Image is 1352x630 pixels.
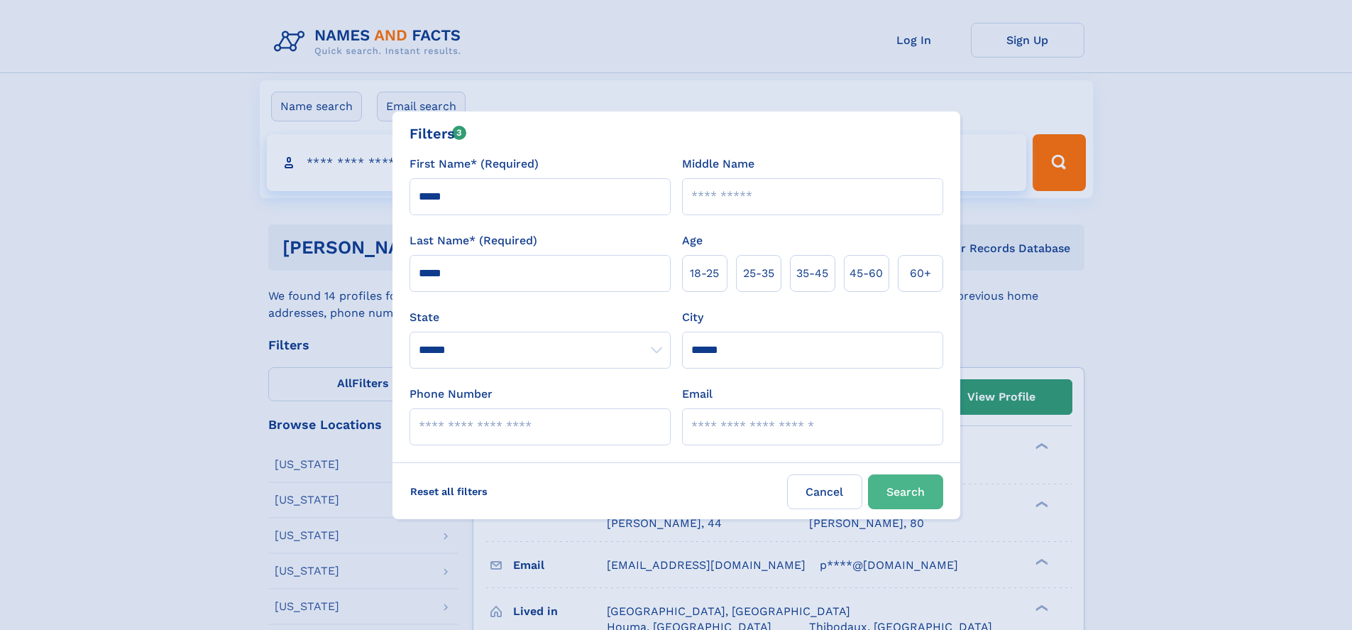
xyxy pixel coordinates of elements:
span: 35‑45 [796,265,828,282]
label: Reset all filters [401,474,497,509]
label: State [410,309,671,326]
label: Email [682,386,713,403]
label: First Name* (Required) [410,156,539,173]
span: 25‑35 [743,265,774,282]
span: 45‑60 [850,265,883,282]
label: Phone Number [410,386,493,403]
span: 18‑25 [690,265,719,282]
div: Filters [410,123,467,144]
label: Last Name* (Required) [410,232,537,249]
label: Age [682,232,703,249]
span: 60+ [910,265,931,282]
label: Middle Name [682,156,754,173]
button: Search [868,474,943,509]
label: City [682,309,703,326]
label: Cancel [787,474,862,509]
